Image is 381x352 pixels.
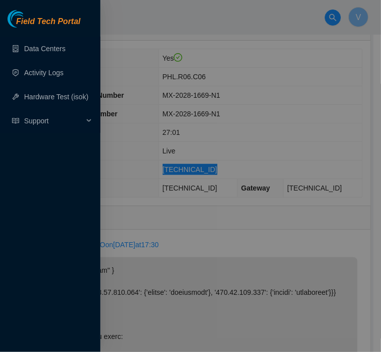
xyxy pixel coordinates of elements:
span: Support [24,111,83,131]
span: Field Tech Portal [16,17,80,27]
a: Activity Logs [24,69,64,77]
img: Akamai Technologies [8,10,51,28]
a: Akamai TechnologiesField Tech Portal [8,18,80,31]
a: Hardware Test (isok) [24,93,88,101]
span: read [12,117,19,124]
a: Data Centers [24,45,65,53]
